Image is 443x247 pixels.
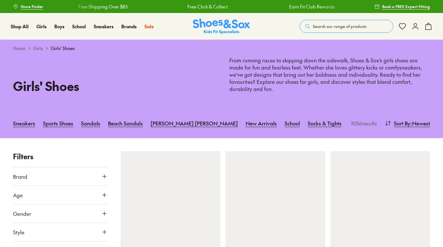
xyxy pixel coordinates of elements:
[348,119,377,127] p: 1056 results
[13,45,430,52] div: > >
[193,19,250,34] img: SNS_Logo_Responsive.svg
[300,20,393,33] button: Search our range of products
[374,1,430,12] a: Book a FREE Expert Fitting
[13,173,27,180] span: Brand
[229,57,430,93] p: From running races to skipping down the sidewalk, Shoes & Sox’s girls shoes are made for fun and ...
[193,19,250,34] a: Shoes & Sox
[399,64,421,71] a: sneakers
[151,116,238,130] a: [PERSON_NAME] [PERSON_NAME]
[144,23,154,30] a: Sale
[72,23,86,30] a: School
[394,119,410,127] span: Sort By
[410,119,430,127] span: : Newest
[94,23,114,30] a: Sneakers
[13,210,31,217] span: Gender
[308,116,342,130] a: Socks & Tights
[81,116,100,130] a: Sandals
[13,204,108,223] button: Gender
[13,151,108,162] p: Filters
[382,4,430,9] span: Book a FREE Expert Fitting
[11,23,29,30] a: Shop All
[43,116,73,130] a: Sports Shoes
[13,1,43,12] a: Store Finder
[121,23,137,30] a: Brands
[13,167,108,186] button: Brand
[313,23,367,29] span: Search our range of products
[13,191,23,199] span: Age
[54,23,64,30] a: Boys
[13,116,35,130] a: Sneakers
[187,3,228,10] a: Free Click & Collect
[289,3,335,10] a: Earn Fit Club Rewards
[33,45,43,52] a: Girls
[246,116,277,130] a: New Arrivals
[108,116,143,130] a: Beach Sandals
[285,116,300,130] a: School
[13,223,108,241] button: Style
[13,77,214,95] h1: Girls' Shoes
[78,3,128,10] a: Free Shipping Over $85
[36,23,47,30] a: Girls
[21,4,43,9] span: Store Finder
[13,186,108,204] button: Age
[51,45,75,52] span: Girls' Shoes
[13,228,24,236] span: Style
[385,116,430,130] button: Sort By:Newest
[13,45,25,52] a: Home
